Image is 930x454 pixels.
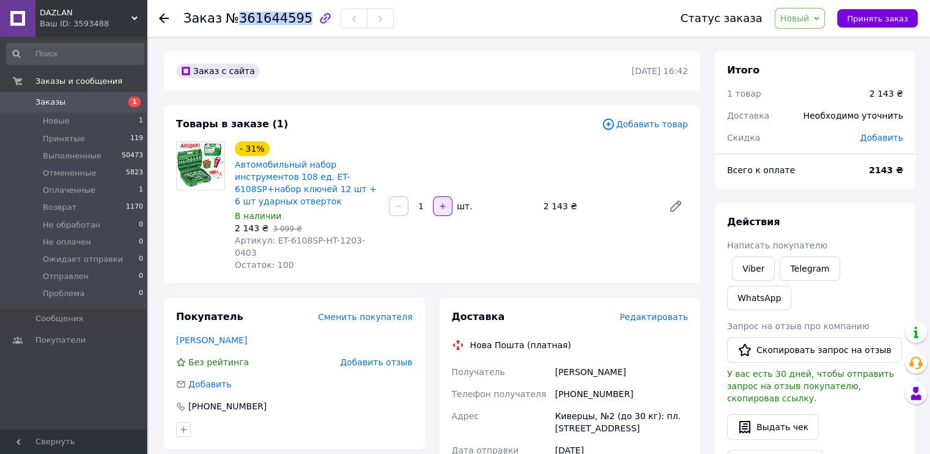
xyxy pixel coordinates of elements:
span: 1170 [126,202,143,213]
span: Написать покупателю [727,240,827,250]
b: 2143 ₴ [869,165,903,175]
span: Заказы [35,97,65,108]
span: 0 [139,254,143,265]
div: [PHONE_NUMBER] [187,400,268,412]
span: 119 [130,133,143,144]
span: Новый [780,13,810,23]
span: 5823 [126,168,143,179]
div: шт. [454,200,473,212]
span: Возврат [43,202,76,213]
span: У вас есть 30 дней, чтобы отправить запрос на отзыв покупателю, скопировав ссылку. [727,369,894,403]
button: Принять заказ [837,9,918,28]
a: Редактировать [663,194,688,218]
span: Отправлен [43,271,89,282]
div: - 31% [235,141,270,156]
span: 1 [128,97,141,107]
span: Не оплачен [43,237,91,248]
span: 0 [139,271,143,282]
div: Вернуться назад [159,12,169,24]
img: Автомобильный набор инструментов 108 ед. ET-6108SP+набор ключей 12 шт + 6 шт ударных отверток [177,142,224,190]
div: Заказ с сайта [176,64,260,78]
span: Скидка [727,133,760,143]
span: Не обработан [43,220,100,231]
span: Всего к оплате [727,165,795,175]
a: Viber [732,256,775,281]
div: Ваш ID: 3593488 [40,18,147,29]
a: WhatsApp [727,286,791,310]
span: Доставка [727,111,769,121]
button: Выдать чек [727,414,819,440]
span: Артикул: ET-6108SP-HT-1203-0403 [235,236,365,258]
span: Проблема [43,288,84,299]
a: Telegram [780,256,840,281]
span: Принять заказ [847,14,908,23]
span: Адрес [452,411,479,421]
div: Нова Пошта (платная) [467,339,574,351]
div: [PHONE_NUMBER] [553,383,690,405]
time: [DATE] 16:42 [632,66,688,76]
span: Выполненные [43,151,101,162]
div: [PERSON_NAME] [553,361,690,383]
span: Добавить товар [602,117,688,131]
span: 0 [139,237,143,248]
span: 50473 [122,151,143,162]
span: Запрос на отзыв про компанию [727,321,869,331]
span: 3 099 ₴ [273,225,301,233]
span: 0 [139,288,143,299]
div: 2 143 ₴ [869,87,903,100]
div: 2 143 ₴ [539,198,659,215]
input: Поиск [6,43,144,65]
span: 1 товар [727,89,761,99]
div: Киверцы, №2 (до 30 кг): пл. [STREET_ADDRESS] [553,405,690,439]
span: В наличии [235,211,281,221]
span: 1 [139,185,143,196]
span: Телефон получателя [452,389,547,399]
span: Ожидает отправки [43,254,123,265]
span: Заказ [183,11,222,26]
span: Заказы и сообщения [35,76,122,87]
span: №361644595 [226,11,312,26]
span: Сообщения [35,313,83,324]
div: Необходимо уточнить [796,102,910,129]
span: Действия [727,216,780,228]
span: Отмененные [43,168,96,179]
span: Товары в заказе (1) [176,118,288,130]
div: Статус заказа [681,12,762,24]
a: [PERSON_NAME] [176,335,247,345]
span: 0 [139,220,143,231]
span: Получатель [452,367,505,377]
span: Принятые [43,133,85,144]
span: Покупатели [35,335,86,346]
span: Добавить [860,133,903,143]
span: Остаток: 100 [235,260,294,270]
span: Редактировать [619,312,688,322]
span: Добавить [188,379,231,389]
span: Новые [43,116,70,127]
span: 2 143 ₴ [235,223,268,233]
span: Добавить отзыв [340,357,412,367]
button: Скопировать запрос на отзыв [727,337,902,363]
span: DAZLAN [40,7,131,18]
span: 1 [139,116,143,127]
span: Сменить покупателя [318,312,412,322]
a: Автомобильный набор инструментов 108 ед. ET-6108SP+набор ключей 12 шт + 6 шт ударных отверток [235,160,377,206]
span: Покупатель [176,311,243,322]
span: Без рейтинга [188,357,249,367]
span: Итого [727,64,759,76]
span: Доставка [452,311,505,322]
span: Оплаченные [43,185,95,196]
